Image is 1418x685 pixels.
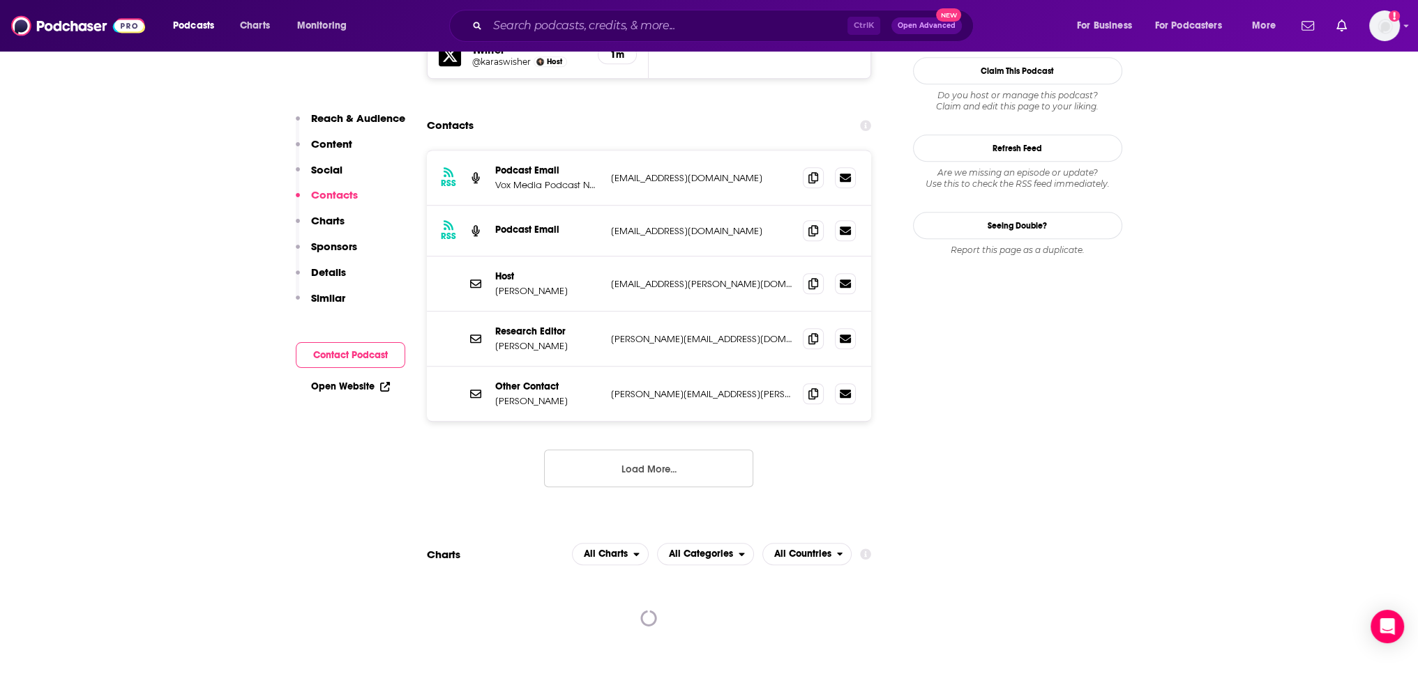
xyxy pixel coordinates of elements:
span: New [936,8,961,22]
button: Content [296,137,352,163]
p: Reach & Audience [311,111,405,125]
a: Open Website [311,380,390,392]
button: open menu [572,543,649,565]
button: Claim This Podcast [913,57,1122,84]
button: Contact Podcast [296,342,405,368]
button: open menu [1242,15,1293,37]
span: Logged in as tessvanden [1369,10,1400,41]
p: [PERSON_NAME] [495,340,600,352]
button: Social [296,163,342,189]
div: Search podcasts, credits, & more... [462,10,987,42]
span: More [1252,16,1276,36]
h2: Platforms [572,543,649,565]
span: Charts [240,16,270,36]
p: Content [311,137,352,151]
h2: Charts [427,548,460,561]
h3: RSS [441,178,456,189]
p: [PERSON_NAME] [495,395,600,407]
div: Claim and edit this page to your liking. [913,90,1122,112]
button: Details [296,265,346,291]
p: Podcast Email [495,224,600,236]
span: Do you host or manage this podcast? [913,90,1122,101]
span: All Countries [774,549,831,559]
span: All Categories [669,549,733,559]
input: Search podcasts, credits, & more... [488,15,847,37]
button: Sponsors [296,240,357,265]
button: Refresh Feed [913,134,1122,162]
h3: RSS [441,231,456,242]
img: Kara Swisher [536,58,544,66]
p: Other Contact [495,380,600,392]
div: Report this page as a duplicate. [913,245,1122,256]
a: Show notifications dropdown [1296,14,1320,38]
button: open menu [287,15,365,37]
button: open menu [1146,15,1242,37]
img: Podchaser - Follow, Share and Rate Podcasts [11,13,145,39]
img: User Profile [1369,10,1400,41]
div: Open Intercom Messenger [1371,610,1404,643]
p: [PERSON_NAME][EMAIL_ADDRESS][DOMAIN_NAME] [611,333,792,345]
p: Host [495,270,600,282]
a: Seeing Double? [913,212,1122,239]
span: For Business [1077,16,1132,36]
button: Similar [296,291,345,317]
p: Research Editor [495,325,600,337]
span: Ctrl K [847,17,880,35]
p: Podcast Email [495,164,600,176]
a: @karaswisher [472,56,531,67]
p: Details [311,265,346,279]
p: Charts [311,214,345,227]
button: open menu [1067,15,1149,37]
p: [PERSON_NAME][EMAIL_ADDRESS][PERSON_NAME][DOMAIN_NAME] [611,388,792,400]
button: Load More... [544,449,753,487]
button: Charts [296,214,345,240]
button: Show profile menu [1369,10,1400,41]
p: [PERSON_NAME] [495,285,600,297]
a: Show notifications dropdown [1331,14,1352,38]
button: open menu [762,543,852,565]
p: Similar [311,291,345,305]
svg: Add a profile image [1389,10,1400,22]
h2: Countries [762,543,852,565]
h5: 1m [610,49,625,61]
p: [EMAIL_ADDRESS][DOMAIN_NAME] [611,172,792,184]
p: Social [311,163,342,176]
p: [EMAIL_ADDRESS][DOMAIN_NAME] [611,225,792,237]
span: Open Advanced [898,22,956,29]
button: Contacts [296,188,358,214]
h2: Contacts [427,112,474,139]
span: Podcasts [173,16,214,36]
p: Contacts [311,188,358,201]
span: All Charts [584,549,628,559]
button: open menu [163,15,232,37]
div: Are we missing an episode or update? Use this to check the RSS feed immediately. [913,167,1122,190]
h2: Categories [657,543,754,565]
p: [EMAIL_ADDRESS][PERSON_NAME][DOMAIN_NAME] [611,278,792,290]
p: Sponsors [311,240,357,253]
button: Reach & Audience [296,111,405,137]
span: Monitoring [297,16,347,36]
button: Open AdvancedNew [891,17,962,34]
p: Vox Media Podcast Network [495,179,600,191]
a: Charts [231,15,278,37]
button: open menu [657,543,754,565]
span: For Podcasters [1155,16,1222,36]
span: Host [547,57,562,66]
